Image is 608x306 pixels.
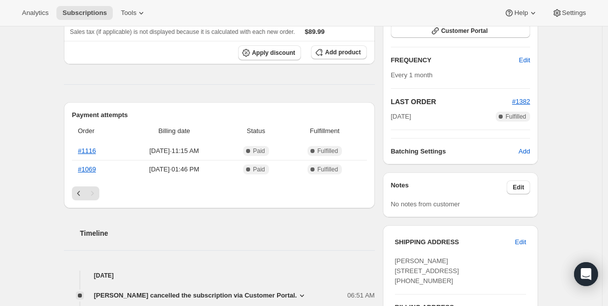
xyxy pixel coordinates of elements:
[325,48,360,56] span: Add product
[498,6,544,20] button: Help
[229,126,283,136] span: Status
[121,9,136,17] span: Tools
[62,9,107,17] span: Subscriptions
[253,147,265,155] span: Paid
[94,291,297,301] span: [PERSON_NAME] cancelled the subscription via Customer Portal.
[317,147,338,155] span: Fulfilled
[391,180,507,194] h3: Notes
[395,257,459,285] span: [PERSON_NAME] [STREET_ADDRESS] [PHONE_NUMBER]
[115,6,152,20] button: Tools
[125,146,224,156] span: [DATE] · 11:15 AM
[16,6,54,20] button: Analytics
[519,55,530,65] span: Edit
[253,165,265,173] span: Paid
[512,97,530,107] button: #1382
[506,113,526,121] span: Fulfilled
[513,52,536,68] button: Edit
[519,147,530,156] span: Add
[305,28,325,35] span: $89.99
[507,180,530,194] button: Edit
[391,55,519,65] h2: FREQUENCY
[289,126,360,136] span: Fulfillment
[391,97,512,107] h2: LAST ORDER
[56,6,113,20] button: Subscriptions
[391,112,411,122] span: [DATE]
[72,120,122,142] th: Order
[72,186,367,200] nav: Pagination
[441,27,488,35] span: Customer Portal
[512,98,530,105] a: #1382
[252,49,296,57] span: Apply discount
[391,147,519,156] h6: Batching Settings
[574,262,598,286] div: Open Intercom Messenger
[72,186,86,200] button: Previous
[515,237,526,247] span: Edit
[347,291,375,301] span: 06:51 AM
[509,234,532,250] button: Edit
[78,147,96,154] a: #1116
[513,144,536,159] button: Add
[317,165,338,173] span: Fulfilled
[311,45,366,59] button: Add product
[80,228,375,238] h2: Timeline
[72,110,367,120] h2: Payment attempts
[391,200,460,208] span: No notes from customer
[125,164,224,174] span: [DATE] · 01:46 PM
[514,9,528,17] span: Help
[94,291,307,301] button: [PERSON_NAME] cancelled the subscription via Customer Portal.
[70,28,295,35] span: Sales tax (if applicable) is not displayed because it is calculated with each new order.
[238,45,302,60] button: Apply discount
[125,126,224,136] span: Billing date
[64,271,375,281] h4: [DATE]
[78,165,96,173] a: #1069
[391,24,530,38] button: Customer Portal
[391,71,433,79] span: Every 1 month
[546,6,592,20] button: Settings
[395,237,515,247] h3: SHIPPING ADDRESS
[22,9,48,17] span: Analytics
[513,183,524,191] span: Edit
[562,9,586,17] span: Settings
